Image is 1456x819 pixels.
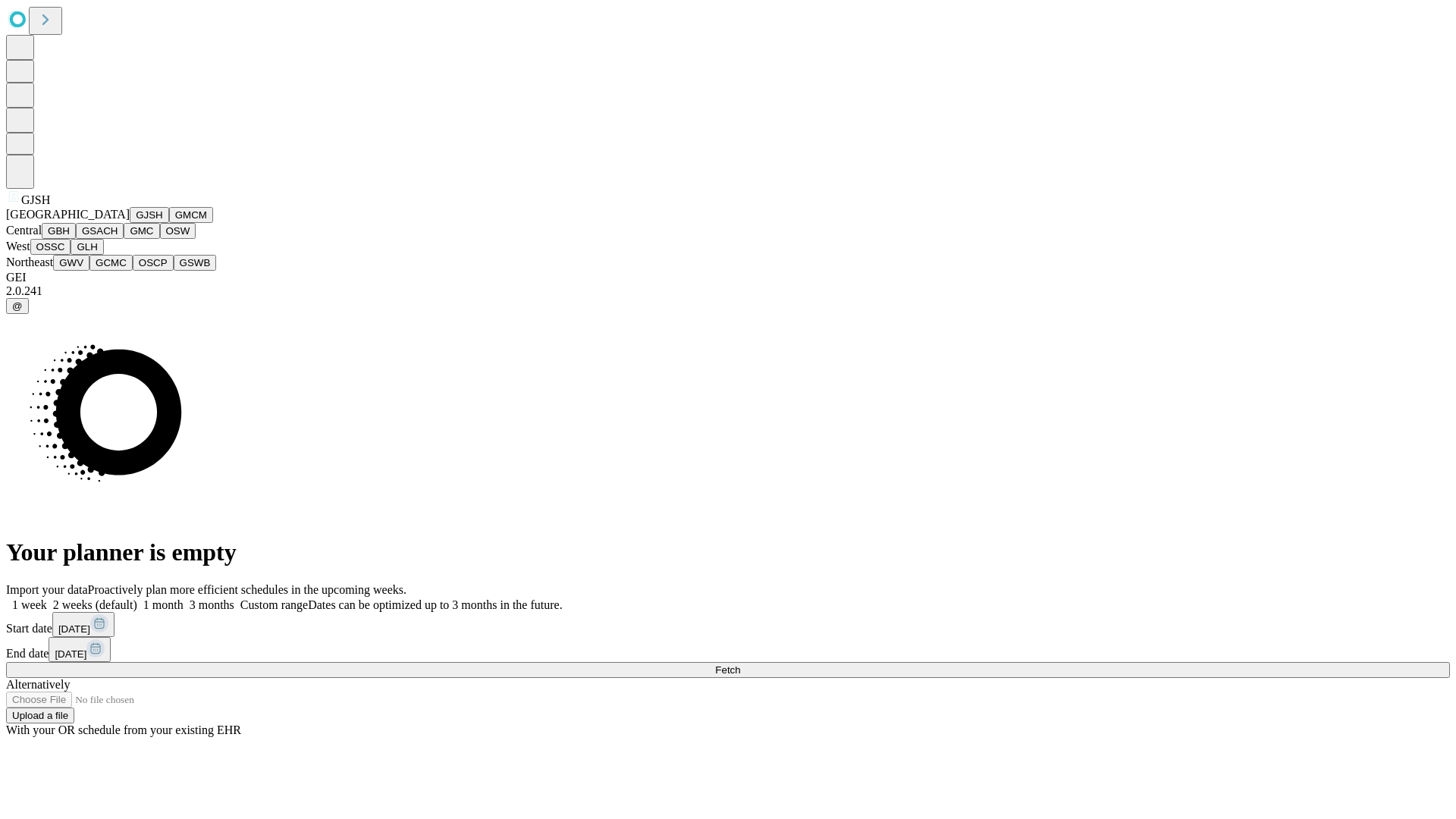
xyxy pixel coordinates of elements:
[124,223,159,239] button: GMC
[6,678,70,691] span: Alternatively
[308,598,562,611] span: Dates can be optimized up to 3 months in the future.
[133,255,174,271] button: OSCP
[169,207,213,223] button: GMCM
[715,664,740,676] span: Fetch
[71,239,103,255] button: GLH
[58,623,90,635] span: [DATE]
[52,612,115,637] button: [DATE]
[6,538,1450,566] h1: Your planner is empty
[130,207,169,223] button: GJSH
[6,224,42,237] span: Central
[6,637,1450,662] div: End date
[49,637,111,662] button: [DATE]
[53,598,137,611] span: 2 weeks (default)
[12,598,47,611] span: 1 week
[240,598,308,611] span: Custom range
[12,300,23,312] span: @
[42,223,76,239] button: GBH
[6,612,1450,637] div: Start date
[160,223,196,239] button: OSW
[6,271,1450,284] div: GEI
[6,298,29,314] button: @
[143,598,184,611] span: 1 month
[6,256,53,268] span: Northeast
[190,598,234,611] span: 3 months
[174,255,217,271] button: GSWB
[76,223,124,239] button: GSACH
[21,193,50,206] span: GJSH
[6,708,74,723] button: Upload a file
[88,583,406,596] span: Proactively plan more efficient schedules in the upcoming weeks.
[53,255,89,271] button: GWV
[6,723,241,736] span: With your OR schedule from your existing EHR
[6,284,1450,298] div: 2.0.241
[55,648,86,660] span: [DATE]
[6,240,30,253] span: West
[6,662,1450,678] button: Fetch
[6,583,88,596] span: Import your data
[89,255,133,271] button: GCMC
[30,239,71,255] button: OSSC
[6,208,130,221] span: [GEOGRAPHIC_DATA]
